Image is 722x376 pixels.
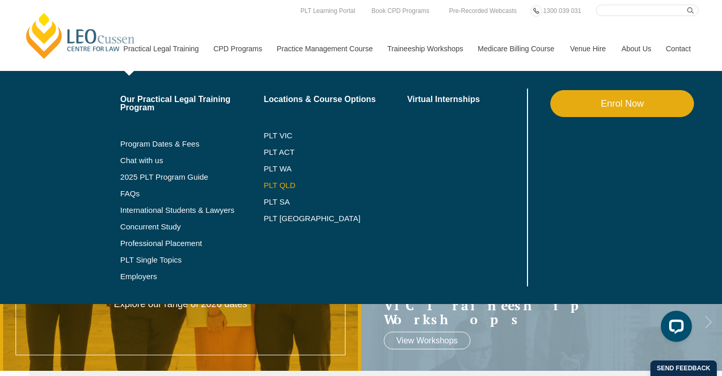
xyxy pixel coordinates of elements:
[380,26,470,71] a: Traineeship Workshops
[263,95,407,104] a: Locations & Course Options
[447,5,520,17] a: Pre-Recorded Webcasts
[263,165,381,173] a: PLT WA
[116,26,206,71] a: Practical Legal Training
[652,307,696,350] iframe: LiveChat chat widget
[263,132,407,140] a: PLT VIC
[263,181,407,190] a: PLT QLD
[120,140,264,148] a: Program Dates & Fees
[470,26,562,71] a: Medicare Billing Course
[384,298,678,326] a: VIC Traineeship Workshops
[269,26,380,71] a: Practice Management Course
[120,272,264,281] a: Employers
[384,331,470,349] a: View Workshops
[120,173,238,181] a: 2025 PLT Program Guide
[205,26,269,71] a: CPD Programs
[562,26,614,71] a: Venue Hire
[120,239,264,248] a: Professional Placement
[120,95,264,112] a: Our Practical Legal Training Program
[540,5,584,17] a: 1300 039 031
[614,26,658,71] a: About Us
[120,156,264,165] a: Chat with us
[369,5,432,17] a: Book CPD Programs
[23,11,138,60] a: [PERSON_NAME] Centre for Law
[120,223,264,231] a: Concurrent Study
[543,7,581,15] span: 1300 039 031
[120,256,264,264] a: PLT Single Topics
[120,190,264,198] a: FAQs
[263,148,407,156] a: PLT ACT
[263,198,407,206] a: PLT SA
[120,206,264,214] a: International Students & Lawyers
[407,95,525,104] a: Virtual Internships
[108,298,253,310] p: Explore our range of 2026 dates
[263,214,407,223] a: PLT [GEOGRAPHIC_DATA]
[658,26,699,71] a: Contact
[298,5,358,17] a: PLT Learning Portal
[550,90,694,117] a: Enrol Now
